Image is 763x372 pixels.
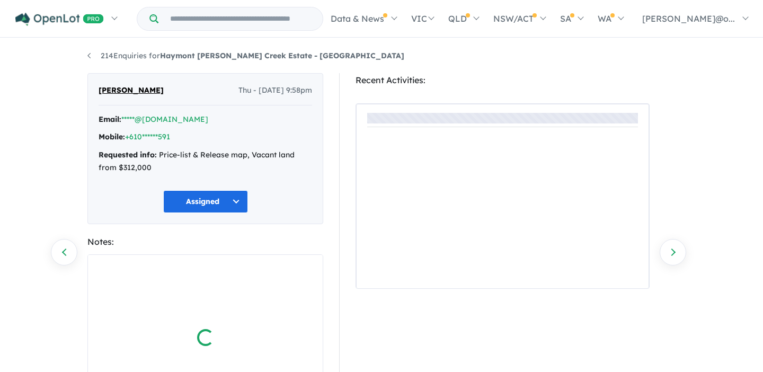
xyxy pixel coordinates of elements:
button: Assigned [163,190,248,213]
span: Thu - [DATE] 9:58pm [238,84,312,97]
span: [PERSON_NAME] [99,84,164,97]
strong: Haymont [PERSON_NAME] Creek Estate - [GEOGRAPHIC_DATA] [160,51,404,60]
strong: Requested info: [99,150,157,160]
a: 214Enquiries forHaymont [PERSON_NAME] Creek Estate - [GEOGRAPHIC_DATA] [87,51,404,60]
input: Try estate name, suburb, builder or developer [161,7,321,30]
strong: Mobile: [99,132,125,141]
strong: Email: [99,114,121,124]
nav: breadcrumb [87,50,676,63]
div: Notes: [87,235,323,249]
div: Recent Activities: [356,73,650,87]
div: Price-list & Release map, Vacant land from $312,000 [99,149,312,174]
span: [PERSON_NAME]@o... [642,13,735,24]
img: Openlot PRO Logo White [15,13,104,26]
